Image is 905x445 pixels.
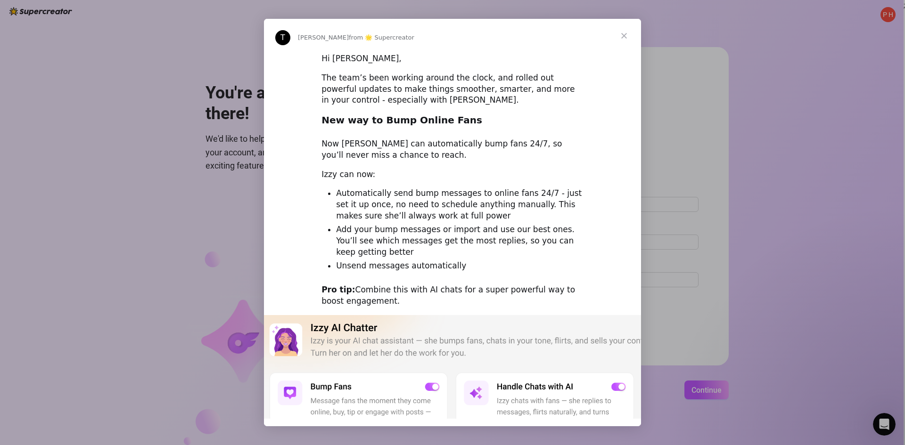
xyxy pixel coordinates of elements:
li: Add your bump messages or import and use our best ones. You’ll see which messages get the most re... [336,224,584,258]
div: Now [PERSON_NAME] can automatically bump fans 24/7, so you’ll never miss a chance to reach. [321,138,584,161]
span: [PERSON_NAME] [298,34,349,41]
div: Combine this with AI chats for a super powerful way to boost engagement. [321,284,584,307]
span: from 🌟 Supercreator [349,34,414,41]
div: The team’s been working around the clock, and rolled out powerful updates to make things smoother... [321,73,584,106]
h2: New way to Bump Online Fans [321,114,584,131]
div: Profile image for Tanya [275,30,290,45]
li: Automatically send bump messages to online fans 24/7 - just set it up once, no need to schedule a... [336,188,584,222]
div: Hi [PERSON_NAME], [321,53,584,65]
b: Pro tip: [321,285,355,294]
div: Izzy can now: [321,169,584,180]
span: Close [607,19,641,53]
li: Unsend messages automatically [336,260,584,272]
